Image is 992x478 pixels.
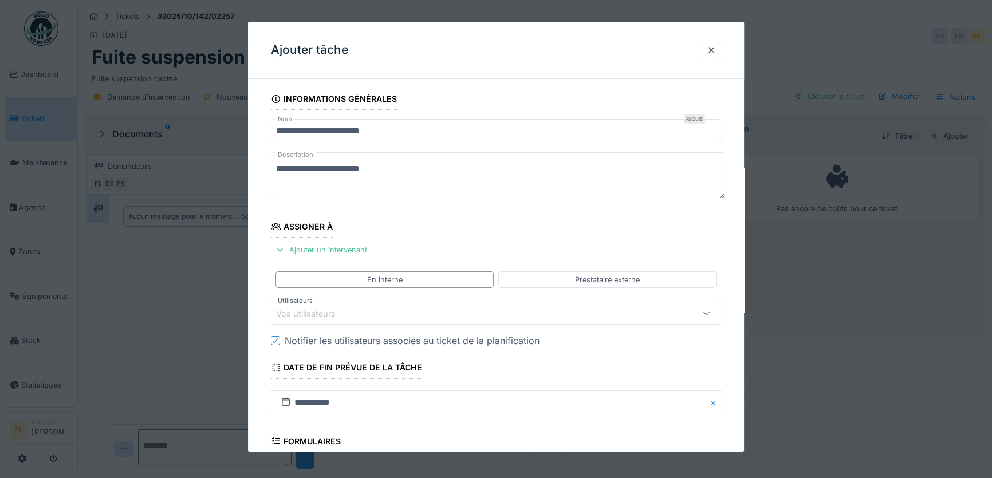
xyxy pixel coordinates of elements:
[275,148,316,162] label: Description
[708,390,721,414] button: Close
[271,43,348,57] h3: Ajouter tâche
[575,274,640,285] div: Prestataire externe
[271,90,397,110] div: Informations générales
[276,307,352,319] div: Vos utilisateurs
[285,334,540,347] div: Notifier les utilisateurs associés au ticket de la planification
[367,274,403,285] div: En interne
[271,242,372,258] div: Ajouter un intervenant
[684,114,705,124] div: Requis
[275,296,315,306] label: Utilisateurs
[271,432,341,452] div: Formulaires
[271,359,422,378] div: Date de fin prévue de la tâche
[275,114,294,124] label: Nom
[271,218,333,238] div: Assigner à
